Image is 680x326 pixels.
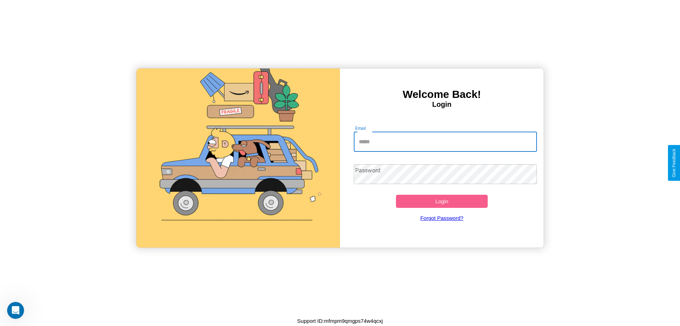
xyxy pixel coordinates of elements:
[136,68,340,248] img: gif
[297,316,383,326] p: Support ID: mfmpm9qmgps74w4qcxj
[671,149,676,177] div: Give Feedback
[350,208,534,228] a: Forgot Password?
[355,125,366,131] label: Email
[340,100,544,109] h4: Login
[396,195,488,208] button: Login
[7,302,24,319] iframe: Intercom live chat
[340,88,544,100] h3: Welcome Back!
